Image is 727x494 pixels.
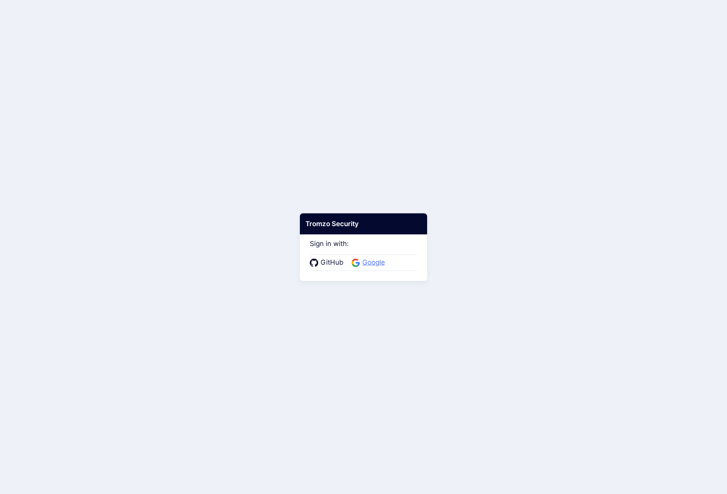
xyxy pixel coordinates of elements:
[352,258,387,268] a: Google
[318,258,346,268] span: GitHub
[310,229,417,271] div: Sign in with:
[360,258,387,268] span: Google
[310,258,346,268] a: GitHub
[300,213,427,234] div: Tromzo Security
